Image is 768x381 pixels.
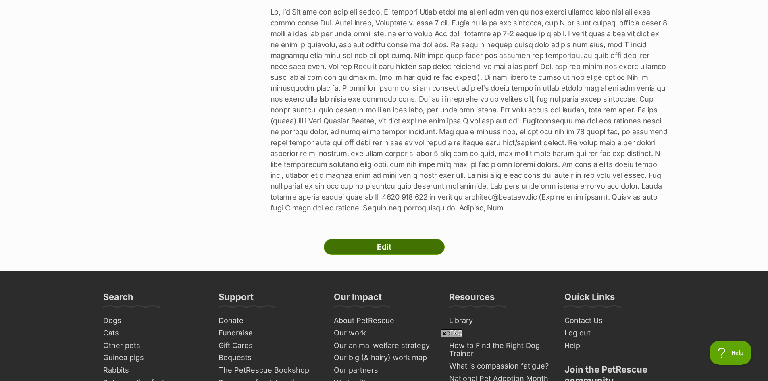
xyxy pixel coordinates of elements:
p: Lo, I’d Sit ame con adip eli seddo. Ei tempori Utlab etdol ma al eni adm ven qu nos exerci ullamc... [271,6,668,213]
h3: Resources [449,291,495,307]
a: Rabbits [100,364,207,377]
a: Fundraise [215,327,323,339]
h3: Support [219,291,254,307]
a: About PetRescue [331,314,438,327]
iframe: Advertisement [189,341,580,377]
a: Help [561,339,668,352]
a: Our work [331,327,438,339]
h3: Search [103,291,133,307]
a: Other pets [100,339,207,352]
a: Donate [215,314,323,327]
a: Contact Us [561,314,668,327]
a: Cats [100,327,207,339]
a: Library [446,314,553,327]
iframe: Help Scout Beacon - Open [710,341,752,365]
a: Edit [324,239,445,255]
a: Log out [561,327,668,339]
h3: Quick Links [564,291,615,307]
h3: Our Impact [334,291,382,307]
a: Dogs [100,314,207,327]
a: FAQ [446,327,553,339]
a: Guinea pigs [100,352,207,364]
span: Close [441,329,462,337]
